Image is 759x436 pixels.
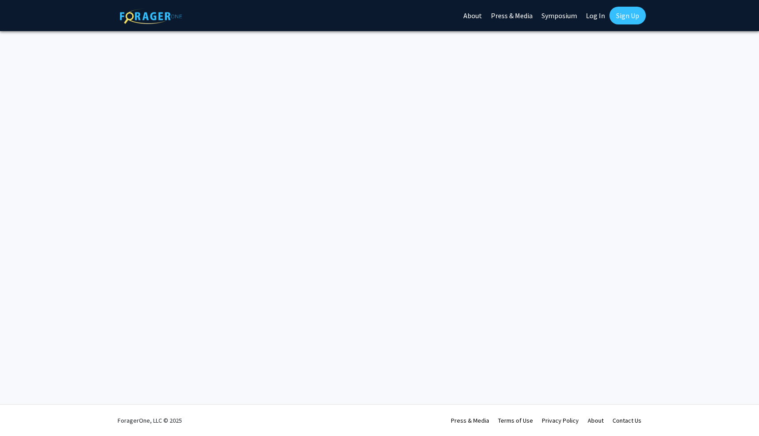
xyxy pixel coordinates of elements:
[613,416,641,424] a: Contact Us
[542,416,579,424] a: Privacy Policy
[609,7,646,24] a: Sign Up
[118,405,182,436] div: ForagerOne, LLC © 2025
[498,416,533,424] a: Terms of Use
[451,416,489,424] a: Press & Media
[588,416,604,424] a: About
[120,8,182,24] img: ForagerOne Logo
